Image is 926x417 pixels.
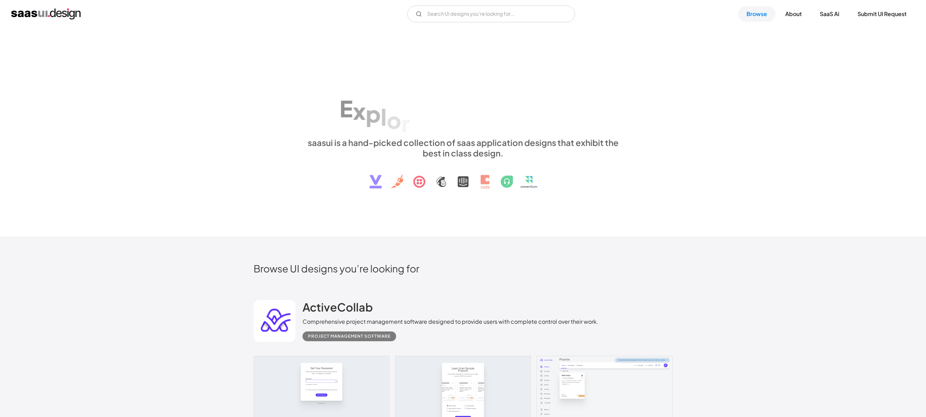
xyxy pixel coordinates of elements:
input: Search UI designs you're looking for... [407,6,575,22]
form: Email Form [407,6,575,22]
div: E [340,95,353,122]
a: About [777,6,810,22]
a: Browse [738,6,775,22]
h1: Explore SaaS UI design patterns & interactions. [302,76,624,130]
a: ActiveCollab [302,300,373,317]
div: Project Management Software [308,332,391,341]
div: p [366,100,381,127]
div: o [387,107,401,133]
div: saasui is a hand-picked collection of saas application designs that exhibit the best in class des... [302,137,624,158]
div: Comprehensive project management software designed to provide users with complete control over th... [302,317,598,326]
h2: Browse UI designs you’re looking for [254,262,673,275]
h2: ActiveCollab [302,300,373,314]
a: SaaS Ai [811,6,848,22]
img: text, icon, saas logo [357,158,569,195]
div: x [353,97,366,124]
a: Submit UI Request [849,6,915,22]
div: r [401,110,410,137]
a: home [11,8,81,20]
